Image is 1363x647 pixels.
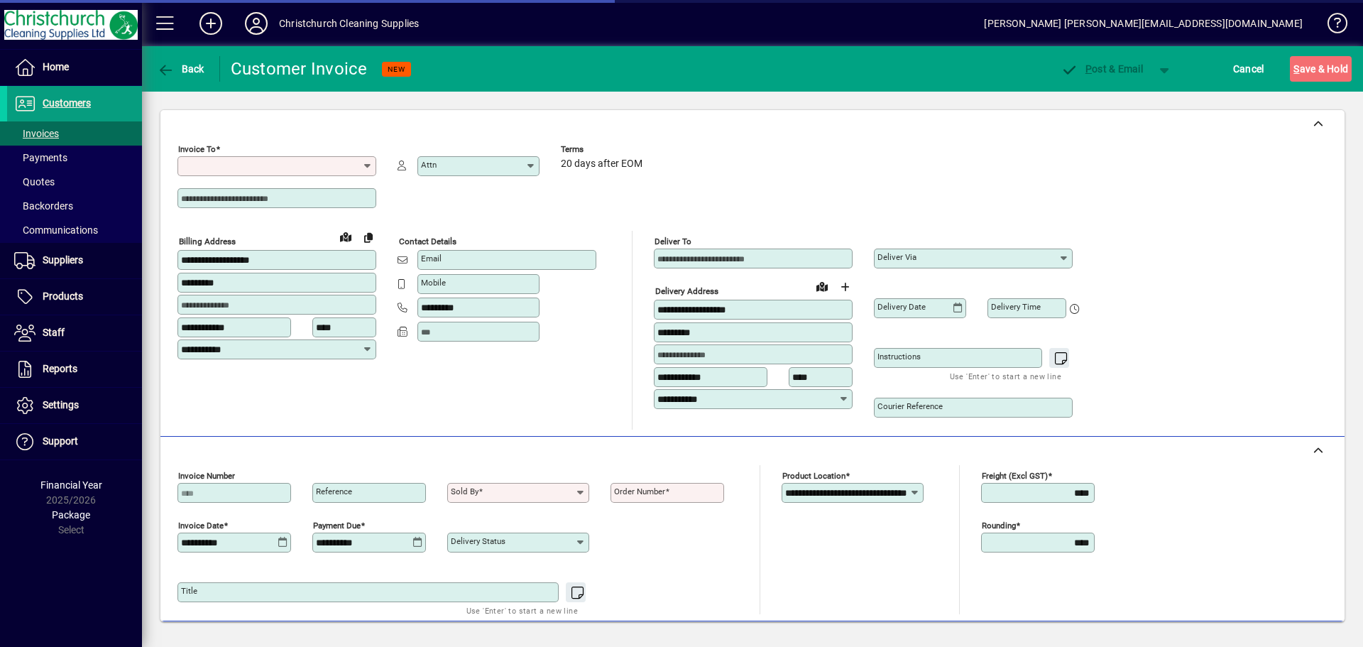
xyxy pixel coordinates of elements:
[7,121,142,146] a: Invoices
[7,50,142,85] a: Home
[181,586,197,596] mat-label: Title
[421,278,446,288] mat-label: Mobile
[357,226,380,249] button: Copy to Delivery address
[40,479,102,491] span: Financial Year
[1061,63,1143,75] span: ost & Email
[833,276,856,298] button: Choose address
[7,170,142,194] a: Quotes
[43,435,78,447] span: Support
[14,224,98,236] span: Communications
[1290,56,1352,82] button: Save & Hold
[982,521,1016,531] mat-label: Rounding
[877,401,943,411] mat-label: Courier Reference
[561,145,646,154] span: Terms
[7,243,142,278] a: Suppliers
[7,279,142,315] a: Products
[388,65,405,74] span: NEW
[7,146,142,170] a: Payments
[178,144,216,154] mat-label: Invoice To
[316,486,352,496] mat-label: Reference
[14,128,59,139] span: Invoices
[1293,63,1299,75] span: S
[43,61,69,72] span: Home
[14,176,55,187] span: Quotes
[188,11,234,36] button: Add
[1085,63,1092,75] span: P
[811,275,833,298] a: View on map
[1230,56,1268,82] button: Cancel
[421,160,437,170] mat-label: Attn
[1293,58,1348,80] span: ave & Hold
[231,58,368,80] div: Customer Invoice
[7,424,142,460] a: Support
[313,521,361,531] mat-label: Payment due
[877,352,921,361] mat-label: Instructions
[43,363,77,374] span: Reports
[782,471,845,481] mat-label: Product location
[451,486,478,496] mat-label: Sold by
[877,302,926,312] mat-label: Delivery date
[7,218,142,242] a: Communications
[334,225,357,248] a: View on map
[655,236,691,246] mat-label: Deliver To
[43,399,79,411] span: Settings
[157,63,204,75] span: Back
[52,509,90,521] span: Package
[950,368,1061,384] mat-hint: Use 'Enter' to start a new line
[561,158,642,170] span: 20 days after EOM
[7,194,142,218] a: Backorders
[1317,3,1345,49] a: Knowledge Base
[7,315,142,351] a: Staff
[153,56,208,82] button: Back
[43,290,83,302] span: Products
[14,200,73,212] span: Backorders
[279,12,419,35] div: Christchurch Cleaning Supplies
[43,254,83,266] span: Suppliers
[984,12,1303,35] div: [PERSON_NAME] [PERSON_NAME][EMAIL_ADDRESS][DOMAIN_NAME]
[421,254,442,263] mat-label: Email
[43,97,91,109] span: Customers
[234,11,279,36] button: Profile
[14,152,67,163] span: Payments
[7,388,142,423] a: Settings
[1233,58,1264,80] span: Cancel
[451,536,505,546] mat-label: Delivery status
[1053,56,1150,82] button: Post & Email
[614,486,665,496] mat-label: Order number
[142,56,220,82] app-page-header-button: Back
[991,302,1041,312] mat-label: Delivery time
[7,352,142,387] a: Reports
[178,521,224,531] mat-label: Invoice date
[982,471,1048,481] mat-label: Freight (excl GST)
[178,471,235,481] mat-label: Invoice number
[43,327,65,338] span: Staff
[466,602,578,619] mat-hint: Use 'Enter' to start a new line
[877,252,916,262] mat-label: Deliver via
